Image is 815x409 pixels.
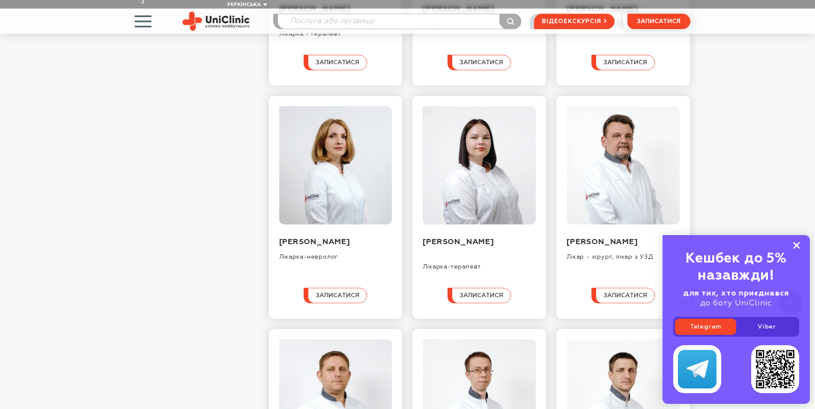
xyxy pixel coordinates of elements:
div: Кешбек до 5% назавжди! [673,250,799,284]
button: записатися [304,55,367,70]
span: записатися [637,18,681,24]
span: записатися [460,60,503,66]
span: записатися [460,293,503,299]
button: записатися [627,14,690,29]
img: Кравченко Наталія Володимирівна [279,106,392,224]
button: записатися [304,288,367,303]
a: Telegram [675,319,736,335]
div: Лікарка-невролог [279,247,392,261]
a: [PERSON_NAME] [423,238,494,246]
span: записатися [603,293,647,299]
div: Лікар - хірург, лікар з УЗД [567,247,680,261]
button: Українська [225,2,267,8]
span: записатися [316,60,359,66]
b: для тих, хто приєднався [683,290,789,297]
span: відеоекскурсія [542,14,601,29]
a: Viber [736,319,797,335]
div: до боту UniClinic [673,289,799,308]
button: записатися [591,55,655,70]
a: [PERSON_NAME] [567,238,638,246]
div: Лікарка-терапевт [423,257,536,271]
button: записатися [591,288,655,303]
a: [PERSON_NAME] [279,238,350,246]
span: Українська [227,2,261,7]
img: Живиця Сергій Георгійович [567,106,680,224]
a: відеоекскурсія [534,14,614,29]
img: Uniclinic [182,12,250,31]
span: записатися [316,293,359,299]
button: записатися [448,55,511,70]
button: записатися [448,288,511,303]
span: записатися [603,60,647,66]
img: Дузенко Ганна Валеріївна [423,106,536,224]
input: Послуга або прізвище [278,14,521,29]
